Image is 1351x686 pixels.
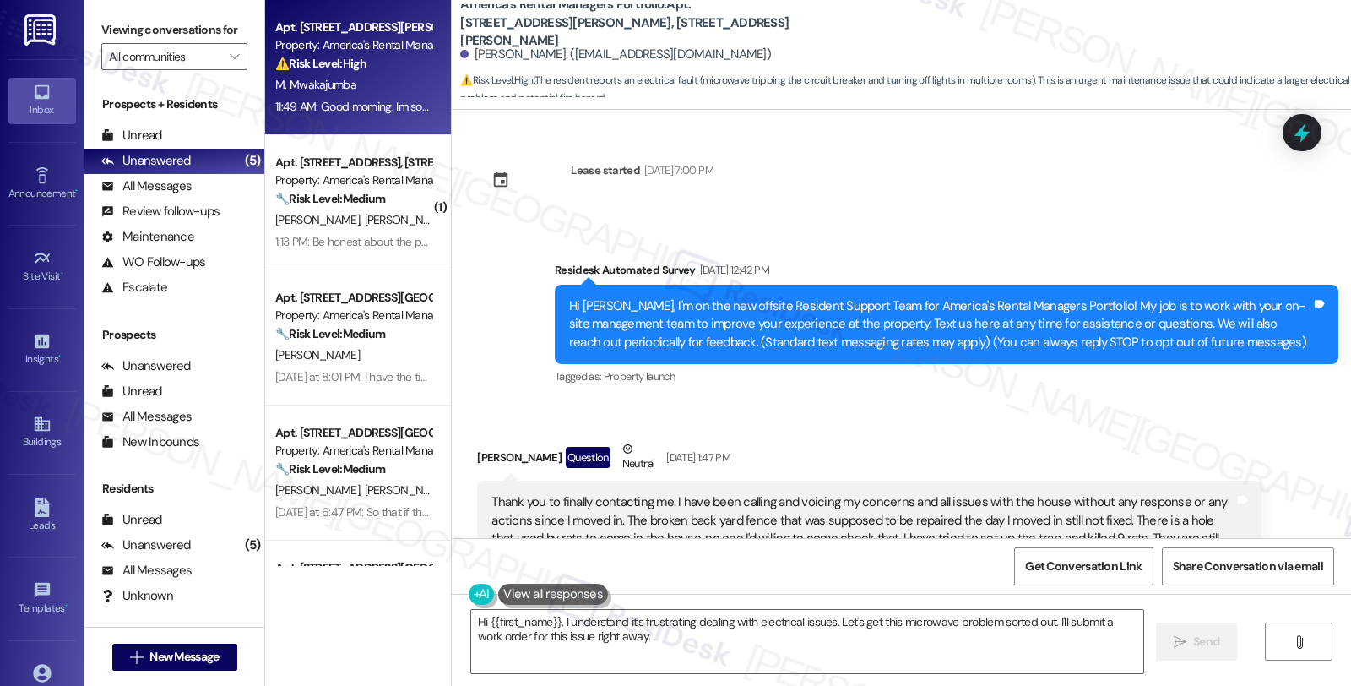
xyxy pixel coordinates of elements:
[275,212,365,227] span: [PERSON_NAME]
[61,268,63,280] span: •
[1173,558,1323,575] span: Share Conversation via email
[101,536,191,554] div: Unanswered
[75,185,78,197] span: •
[101,177,192,195] div: All Messages
[275,461,385,476] strong: 🔧 Risk Level: Medium
[275,36,431,54] div: Property: America's Rental Managers Portfolio
[84,480,264,498] div: Residents
[275,369,459,384] div: [DATE] at 8:01 PM: I have the time now
[149,648,219,666] span: New Message
[101,383,162,400] div: Unread
[8,78,76,123] a: Inbox
[460,73,533,87] strong: ⚠️ Risk Level: High
[275,191,385,206] strong: 🔧 Risk Level: Medium
[275,347,360,362] span: [PERSON_NAME]
[571,161,640,179] div: Lease started
[275,289,431,307] div: Apt. [STREET_ADDRESS][GEOGRAPHIC_DATA][PERSON_NAME][STREET_ADDRESS][PERSON_NAME]
[24,14,59,46] img: ResiDesk Logo
[58,351,61,362] span: •
[101,17,247,43] label: Viewing conversations for
[101,253,205,271] div: WO Follow-ups
[491,493,1234,602] div: Thank you to finally contacting me. I have been calling and voicing my concerns and all issues wi...
[566,447,610,468] div: Question
[275,154,431,171] div: Apt. [STREET_ADDRESS], [STREET_ADDRESS]
[8,576,76,622] a: Templates •
[365,482,449,498] span: [PERSON_NAME]
[130,651,143,664] i: 
[101,511,162,529] div: Unread
[460,72,1351,108] span: : The resident reports an electrical fault (microwave tripping the circuit breaker and turning of...
[1025,558,1142,575] span: Get Conversation Link
[101,433,199,451] div: New Inbounds
[275,559,431,577] div: Apt. [STREET_ADDRESS][GEOGRAPHIC_DATA][PERSON_NAME][STREET_ADDRESS][PERSON_NAME]
[604,369,675,384] span: Property launch
[8,327,76,373] a: Insights •
[101,279,167,297] div: Escalate
[1162,547,1334,585] button: Share Conversation via email
[555,364,1338,389] div: Tagged as:
[275,19,431,36] div: Apt. [STREET_ADDRESS][PERSON_NAME], [STREET_ADDRESS][PERSON_NAME]
[275,442,431,460] div: Property: America's Rental Managers Portfolio
[101,228,194,246] div: Maintenance
[1293,635,1305,649] i: 
[640,161,713,179] div: [DATE] 7:00 PM
[275,77,356,92] span: M. Mwakajumba
[241,148,265,174] div: (5)
[8,410,76,455] a: Buildings
[696,261,769,279] div: [DATE] 12:42 PM
[101,562,192,580] div: All Messages
[101,408,192,426] div: All Messages
[275,56,366,71] strong: ⚠️ Risk Level: High
[101,127,162,144] div: Unread
[477,440,1261,482] div: [PERSON_NAME]
[275,171,431,189] div: Property: America's Rental Managers Portfolio
[101,357,191,375] div: Unanswered
[275,424,431,442] div: Apt. [STREET_ADDRESS][GEOGRAPHIC_DATA][STREET_ADDRESS]
[65,600,68,612] span: •
[101,152,191,170] div: Unanswered
[275,307,431,324] div: Property: America's Rental Managers Portfolio
[241,532,265,558] div: (5)
[1014,547,1153,585] button: Get Conversation Link
[619,440,658,476] div: Neutral
[1156,623,1238,661] button: Send
[109,43,220,70] input: All communities
[101,587,173,605] div: Unknown
[1174,635,1186,649] i: 
[1193,633,1219,651] span: Send
[8,244,76,290] a: Site Visit •
[101,203,220,220] div: Review follow-ups
[365,212,449,227] span: [PERSON_NAME]
[662,449,730,466] div: [DATE] 1:47 PM
[275,504,697,520] div: [DATE] at 6:47 PM: So that if the homeowner says no, the HOA does not get confused?
[8,493,76,539] a: Leads
[84,326,264,344] div: Prospects
[84,95,264,113] div: Prospects + Residents
[460,46,771,63] div: [PERSON_NAME]. ([EMAIL_ADDRESS][DOMAIN_NAME])
[230,50,239,63] i: 
[555,261,1338,285] div: Residesk Automated Survey
[275,326,385,341] strong: 🔧 Risk Level: Medium
[275,234,654,249] div: 1:13 PM: Be honest about the property and what we should expect as tenants.
[569,297,1311,351] div: Hi [PERSON_NAME], I'm on the new offsite Resident Support Team for America's Rental Managers Port...
[112,644,237,671] button: New Message
[471,610,1143,673] textarea: Hi {{first_name}}, I understand it's frustrating dealing with electrical issues. Let's get this m...
[275,482,365,498] span: [PERSON_NAME]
